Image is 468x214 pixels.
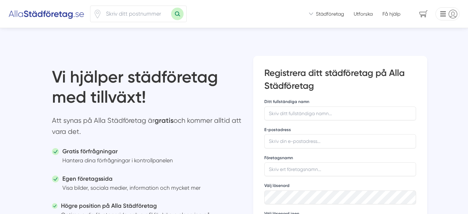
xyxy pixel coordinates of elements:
span: navigation-cart [414,8,433,20]
span: Klicka för att använda din position. [93,10,102,18]
label: Ditt fullständiga namn [264,99,309,104]
input: Skriv ditt fullständiga namn... [264,106,416,120]
label: E-postadress [264,127,291,132]
strong: gratis [154,116,174,125]
h5: Egen företagssida [62,174,201,183]
h5: Gratis förfrågningar [62,147,173,156]
h5: Högre position på Alla Städföretag [61,201,220,211]
span: Få hjälp [382,10,400,17]
a: Utforska [354,10,373,17]
input: Skriv ert företagsnamn... [264,162,416,176]
p: Att synas på Alla Städföretag är och kommer alltid att vara det. [52,115,242,140]
label: Välj lösenord [264,183,290,188]
input: Skriv din e-postadress... [264,134,416,148]
h3: Registrera ditt städföretag på Alla Städföretag [264,67,416,98]
p: Visa bilder, sociala medier, information och mycket mer [62,183,201,192]
p: Hantera dina förfrågningar i kontrollpanelen [62,156,173,165]
h1: Vi hjälper städföretag med tillväxt! [52,67,242,112]
span: Städföretag [316,10,344,17]
input: Skriv ditt postnummer [102,6,171,22]
img: Alla Städföretag [8,8,85,19]
button: Sök med postnummer [171,8,184,20]
label: Företagsnamn [264,155,293,161]
svg: Pin / Karta [93,10,102,18]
